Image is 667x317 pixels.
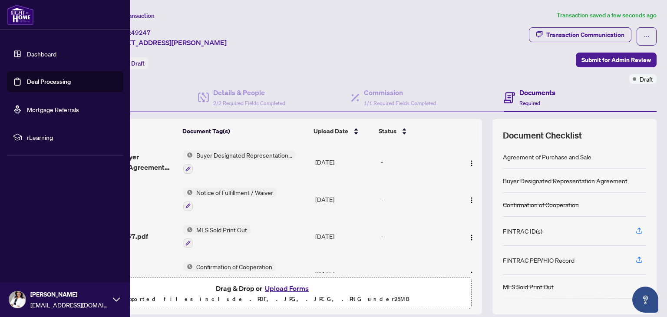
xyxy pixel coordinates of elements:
[56,277,471,310] span: Drag & Drop orUpload FormsSupported files include .PDF, .JPG, .JPEG, .PNG under25MB
[183,150,193,160] img: Status Icon
[312,218,377,255] td: [DATE]
[519,100,540,106] span: Required
[193,188,277,197] span: Notice of Fulfillment / Waiver
[381,269,456,278] div: -
[183,225,193,234] img: Status Icon
[640,74,653,84] span: Draft
[364,100,436,106] span: 1/1 Required Fields Completed
[193,225,251,234] span: MLS Sold Print Out
[503,200,579,209] div: Confirmation of Cooperation
[312,255,377,292] td: [DATE]
[503,129,582,142] span: Document Checklist
[468,271,475,278] img: Logo
[213,100,285,106] span: 2/2 Required Fields Completed
[30,290,109,299] span: [PERSON_NAME]
[519,87,555,98] h4: Documents
[465,155,479,169] button: Logo
[632,287,658,313] button: Open asap
[213,87,285,98] h4: Details & People
[131,59,145,67] span: Draft
[503,152,591,162] div: Agreement of Purchase and Sale
[27,106,79,113] a: Mortgage Referrals
[183,150,296,174] button: Status IconBuyer Designated Representation Agreement
[183,225,251,248] button: Status IconMLS Sold Print Out
[183,262,193,271] img: Status Icon
[644,33,650,40] span: ellipsis
[131,29,151,36] span: 49247
[27,50,56,58] a: Dashboard
[503,176,627,185] div: Buyer Designated Representation Agreement
[576,53,657,67] button: Submit for Admin Review
[61,294,466,304] p: Supported files include .PDF, .JPG, .JPEG, .PNG under 25 MB
[312,143,377,181] td: [DATE]
[546,28,624,42] div: Transaction Communication
[179,119,310,143] th: Document Tag(s)
[465,229,479,243] button: Logo
[7,4,34,25] img: logo
[381,157,456,167] div: -
[379,126,396,136] span: Status
[468,234,475,241] img: Logo
[581,53,651,67] span: Submit for Admin Review
[183,262,276,285] button: Status IconConfirmation of Cooperation
[314,126,348,136] span: Upload Date
[381,195,456,204] div: -
[262,283,311,294] button: Upload Forms
[465,192,479,206] button: Logo
[375,119,456,143] th: Status
[193,150,296,160] span: Buyer Designated Representation Agreement
[364,87,436,98] h4: Commission
[529,27,631,42] button: Transaction Communication
[465,267,479,281] button: Logo
[193,262,276,271] span: Confirmation of Cooperation
[30,300,109,310] span: [EMAIL_ADDRESS][DOMAIN_NAME]
[503,255,575,265] div: FINTRAC PEP/HIO Record
[9,291,26,308] img: Profile Icon
[381,231,456,241] div: -
[310,119,375,143] th: Upload Date
[108,12,155,20] span: View Transaction
[468,197,475,204] img: Logo
[27,78,71,86] a: Deal Processing
[503,226,542,236] div: FINTRAC ID(s)
[108,37,227,48] span: [STREET_ADDRESS][PERSON_NAME]
[468,160,475,167] img: Logo
[183,188,277,211] button: Status IconNotice of Fulfillment / Waiver
[183,188,193,197] img: Status Icon
[27,132,117,142] span: rLearning
[503,282,554,291] div: MLS Sold Print Out
[312,181,377,218] td: [DATE]
[557,10,657,20] article: Transaction saved a few seconds ago
[216,283,311,294] span: Drag & Drop or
